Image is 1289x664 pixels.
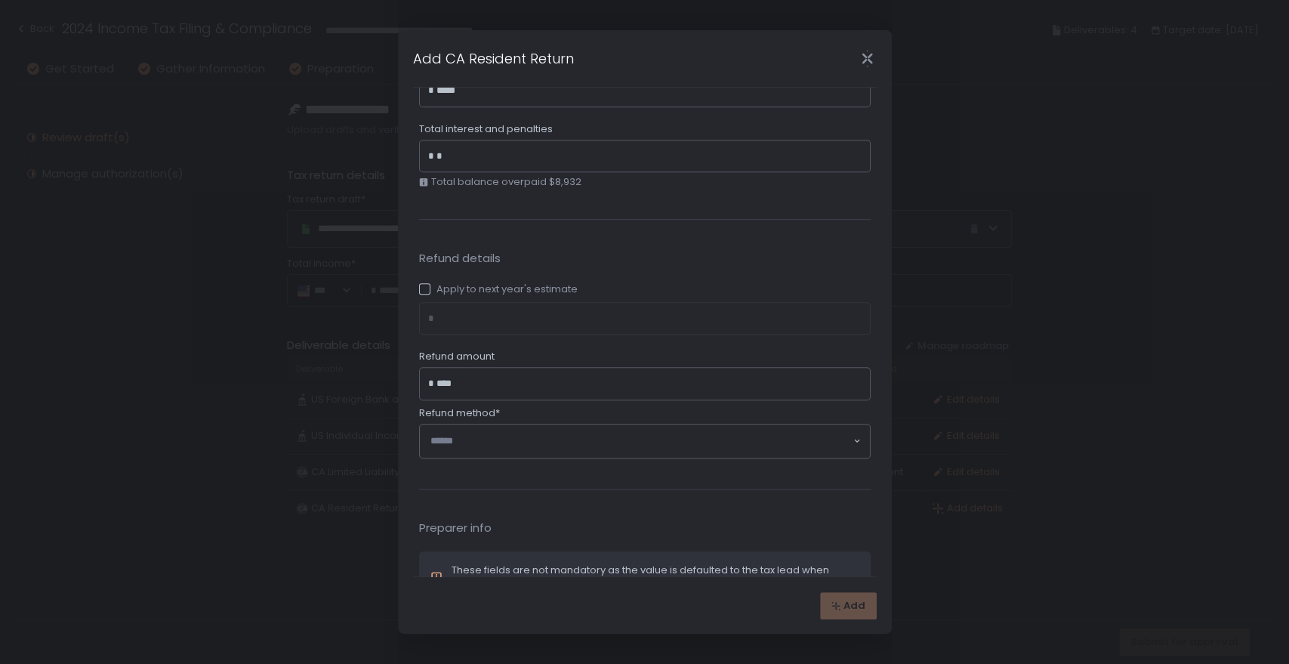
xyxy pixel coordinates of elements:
[419,250,871,267] span: Refund details
[430,434,852,449] input: Search for option
[419,350,495,363] span: Refund amount
[420,425,870,458] div: Search for option
[413,48,574,69] h1: Add CA Resident Return
[431,175,581,189] span: Total balance overpaid $8,932
[419,520,871,537] span: Preparer info
[419,122,553,136] span: Total interest and penalties
[452,564,859,591] div: These fields are not mandatory as the value is defaulted to the tax lead when creating the signin...
[843,50,892,67] div: Close
[419,406,500,420] span: Refund method*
